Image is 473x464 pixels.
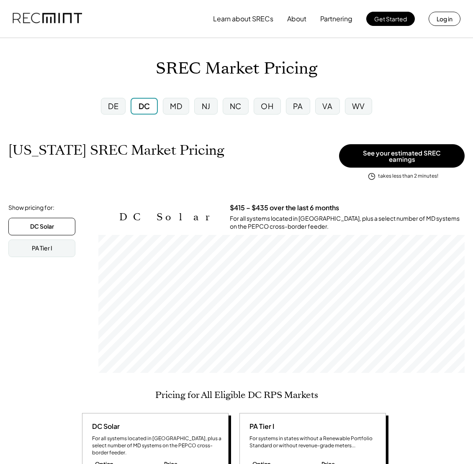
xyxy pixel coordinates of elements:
div: For all systems located in [GEOGRAPHIC_DATA], plus a select number of MD systems on the PEPCO cro... [230,214,465,231]
div: Show pricing for: [8,204,54,212]
button: See your estimated SREC earnings [339,144,465,168]
img: recmint-logotype%403x.png [13,5,82,33]
button: Learn about SRECs [213,10,273,27]
h1: SREC Market Pricing [156,59,317,79]
button: About [287,10,306,27]
div: MD [170,101,182,111]
div: VA [322,101,332,111]
div: DC [139,101,150,111]
div: NJ [202,101,211,111]
div: NC [230,101,242,111]
h2: DC Solar [119,211,217,223]
button: Partnering [320,10,352,27]
h2: Pricing for All Eligible DC RPS Markets [155,390,318,400]
h1: [US_STATE] SREC Market Pricing [8,142,224,158]
div: DC Solar [30,222,54,231]
div: For systems in states without a Renewable Portfolio Standard or without revenue-grade meters... [249,435,379,449]
div: DE [108,101,118,111]
h3: $415 – $435 over the last 6 months [230,204,339,212]
div: PA [293,101,303,111]
div: PA Tier I [32,244,52,252]
div: WV [352,101,365,111]
button: Get Started [366,12,415,26]
div: DC Solar [89,422,120,431]
div: For all systems located in [GEOGRAPHIC_DATA], plus a select number of MD systems on the PEPCO cro... [92,435,222,456]
div: OH [261,101,273,111]
div: PA Tier I [246,422,274,431]
div: takes less than 2 minutes! [378,173,438,180]
button: Log in [429,12,460,26]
